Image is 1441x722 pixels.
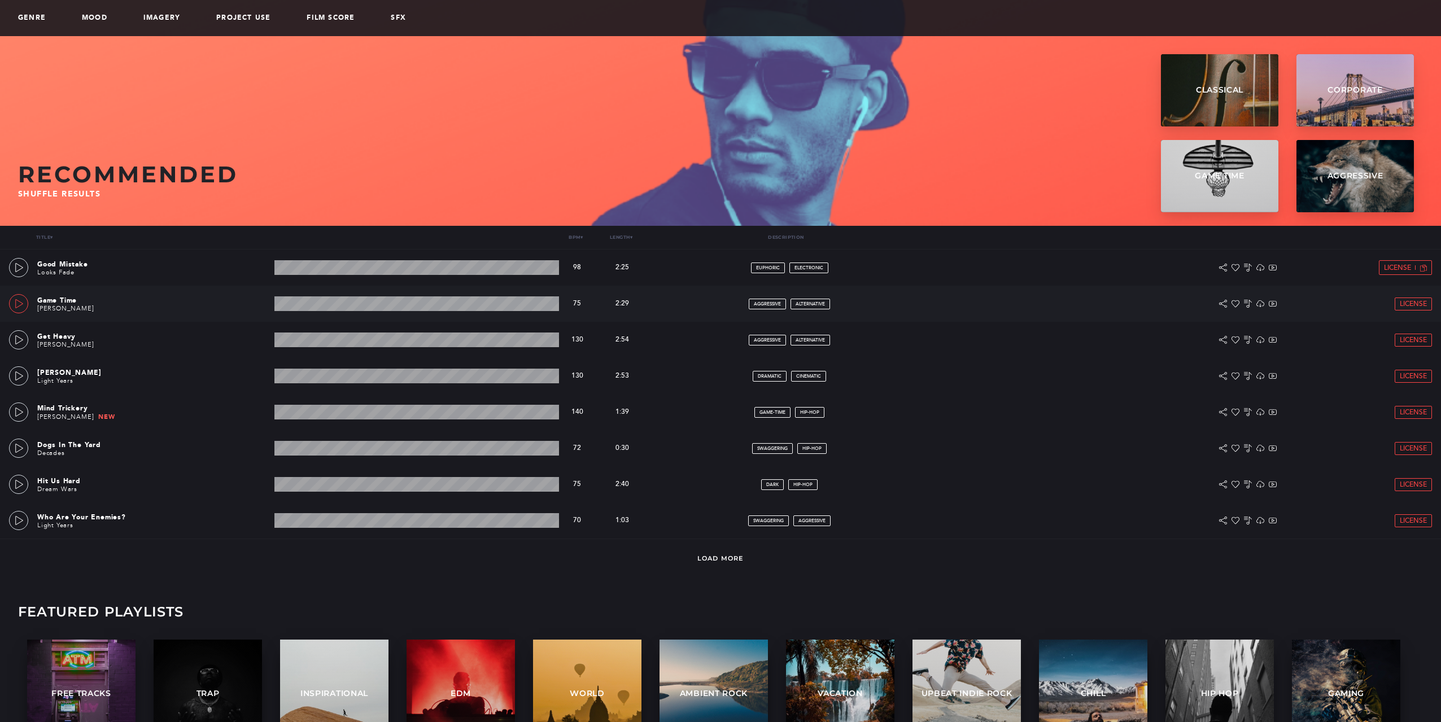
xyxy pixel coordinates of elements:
h2: Recommended [18,161,861,187]
a: Film Score [307,14,364,22]
span: alternative [796,338,825,343]
span: ▾ [580,235,583,240]
p: 140 [564,408,591,416]
p: 130 [564,336,591,344]
span: dark [766,482,779,487]
p: 2:29 [600,299,645,309]
p: Get Heavy [37,331,270,342]
span: swaggering [757,446,788,451]
span: License [1400,409,1427,416]
a: Project Use [216,14,280,22]
a: Dream Wars [37,485,77,493]
span: ▾ [630,235,632,240]
p: 75 [564,300,591,308]
p: 1:03 [600,515,645,526]
p: [PERSON_NAME] [37,367,270,378]
span: License [1400,445,1427,452]
span: hip-hop [793,482,813,487]
p: 2:53 [600,371,645,381]
p: Mind Trickery [37,403,270,413]
p: Description [644,235,928,240]
a: Corporate [1296,54,1414,126]
p: 1:39 [600,407,645,417]
a: Light Years [37,377,73,384]
a: Looks Fade [37,269,75,276]
p: 130 [564,372,591,380]
a: Classical [1161,54,1278,126]
span: swaggering [753,518,784,523]
a: Game Time [1161,140,1278,212]
a: Length [610,234,632,240]
a: Bpm [569,234,583,240]
p: 2:25 [600,262,645,273]
span: License [1400,517,1427,524]
p: Who Are Your Enemies? [37,512,270,522]
p: Good Mistake [37,259,270,269]
a: Aggressive [1296,140,1414,212]
a: SFX [391,14,415,22]
p: 70 [564,517,591,524]
a: Decades [37,449,65,457]
a: [PERSON_NAME] [37,341,94,348]
a: Light Years [37,522,73,529]
span: New [98,413,115,421]
p: 75 [564,480,591,488]
span: euphoric [756,265,780,270]
span: License [1400,336,1427,344]
a: Mood [82,14,116,22]
h3: Featured Playlists [18,604,184,620]
a: Title [36,234,53,240]
a: Imagery [143,14,189,22]
p: 2:54 [600,335,645,345]
p: 2:40 [600,479,645,489]
p: 0:30 [600,443,645,453]
span: aggressive [754,301,781,307]
span: alternative [796,301,825,307]
span: electronic [794,265,823,270]
span: ▾ [50,235,53,240]
span: game-time [759,410,785,415]
span: hip-hop [800,410,819,415]
span: License [1400,481,1427,488]
span: Shuffle results [18,189,101,199]
p: Hit Us Hard [37,476,270,486]
p: Game Time [37,295,270,305]
span: License [1384,264,1411,272]
a: Genre [18,14,55,22]
span: aggressive [798,518,826,523]
p: Dogs In The Yard [37,440,270,450]
a: [PERSON_NAME] [37,305,94,312]
span: License [1400,373,1427,380]
p: 98 [564,264,591,272]
span: aggressive [754,338,781,343]
p: 72 [564,444,591,452]
span: License [1400,300,1427,308]
span: cinematic [796,374,821,379]
span: hip-hop [802,446,822,451]
a: [PERSON_NAME] [37,413,94,421]
span: dramatic [758,374,781,379]
a: Load More [697,554,744,562]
